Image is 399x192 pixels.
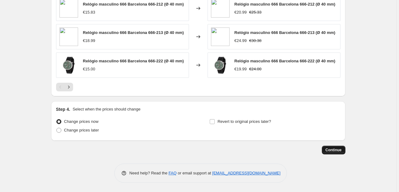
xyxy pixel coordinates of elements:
img: relogio-masculino-666-barcelona-666-213-oe-40-mm_80769_80x.jpg [59,27,78,46]
img: relogio-masculino-666-barcelona-666-222-oe-40-mm_80771_80x.jpg [59,56,78,74]
a: FAQ [169,171,177,175]
div: €15.00 [83,66,95,72]
span: Continue [326,148,342,152]
h2: Step 4. [56,106,70,112]
nav: Pagination [56,83,73,91]
span: or email support at [177,171,212,175]
span: Relógio masculino 666 Barcelona 666-212 (Ø 40 mm) [235,2,335,6]
span: Relógio masculino 666 Barcelona 666-222 (Ø 40 mm) [235,59,335,63]
span: Change prices now [64,119,99,124]
div: €24.99 [235,38,247,44]
span: Revert to original prices later? [217,119,271,124]
div: €20.99 [235,9,247,15]
span: Need help? Read the [129,171,169,175]
div: €19.99 [235,66,247,72]
img: relogio-masculino-666-barcelona-666-222-oe-40-mm_80771_80x.jpg [211,56,230,74]
img: relogio-masculino-666-barcelona-666-213-oe-40-mm_80769_80x.jpg [211,27,230,46]
span: Relógio masculino 666 Barcelona 666-213 (Ø 40 mm) [83,30,184,35]
div: €18.99 [83,38,95,44]
span: Relógio masculino 666 Barcelona 666-212 (Ø 40 mm) [83,2,184,6]
button: Next [64,83,73,91]
span: Relógio masculino 666 Barcelona 666-222 (Ø 40 mm) [83,59,184,63]
strike: €25.33 [249,9,261,15]
strike: €30.38 [249,38,261,44]
button: Continue [322,146,345,154]
a: [EMAIL_ADDRESS][DOMAIN_NAME] [212,171,280,175]
div: €15.83 [83,9,95,15]
span: Relógio masculino 666 Barcelona 666-213 (Ø 40 mm) [235,30,335,35]
strike: €24.00 [249,66,261,72]
p: Select when the prices should change [72,106,140,112]
span: Change prices later [64,128,99,132]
